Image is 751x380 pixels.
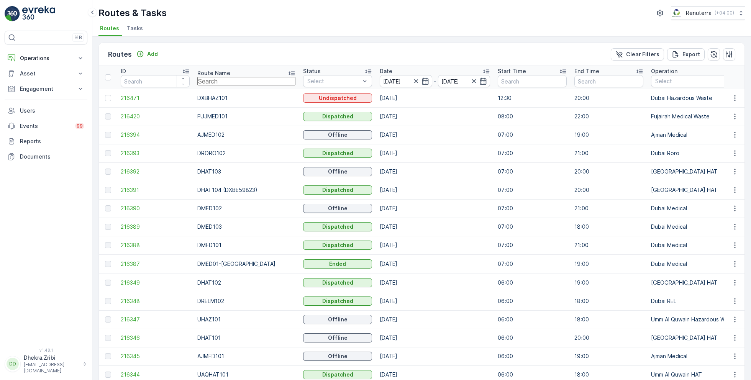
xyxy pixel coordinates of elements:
p: Offline [328,168,348,175]
td: 20:00 [571,162,647,181]
input: Search [498,75,567,87]
span: 216349 [121,279,190,287]
a: 216394 [121,131,190,139]
td: DHAT103 [193,162,299,181]
button: Offline [303,352,372,361]
p: Undispatched [319,94,357,102]
td: [DATE] [376,89,494,107]
button: Ended [303,259,372,269]
td: 07:00 [494,181,571,199]
button: Asset [5,66,87,81]
p: Clear Filters [626,51,659,58]
button: Offline [303,167,372,176]
div: Toggle Row Selected [105,335,111,341]
td: 18:00 [571,292,647,310]
a: 216471 [121,94,190,102]
td: AJMED102 [193,126,299,144]
td: [DATE] [376,292,494,310]
td: 06:00 [494,310,571,329]
td: Fujairah Medical Waste [647,107,740,126]
td: 20:00 [571,89,647,107]
p: Renuterra [686,9,712,17]
p: Status [303,67,321,75]
span: Tasks [127,25,143,32]
td: [DATE] [376,126,494,144]
td: DHAT104 (DXBE59823) [193,181,299,199]
a: 216387 [121,260,190,268]
p: Offline [328,334,348,342]
p: Dispatched [322,186,353,194]
input: dd/mm/yyyy [380,75,432,87]
td: [DATE] [376,254,494,274]
button: Dispatched [303,278,372,287]
td: 21:00 [571,236,647,254]
td: 21:00 [571,199,647,218]
a: 216392 [121,168,190,175]
td: 22:00 [571,107,647,126]
p: - [434,77,436,86]
td: [DATE] [376,274,494,292]
td: 12:30 [494,89,571,107]
img: logo_light-DOdMpM7g.png [22,6,55,21]
p: Operation [651,67,677,75]
button: Undispatched [303,93,372,103]
td: Dubai Medical [647,199,740,218]
td: [GEOGRAPHIC_DATA] HAT [647,329,740,347]
td: 19:00 [571,274,647,292]
td: Ajman Medical [647,347,740,365]
div: Toggle Row Selected [105,353,111,359]
td: DRORO102 [193,144,299,162]
td: 18:00 [571,310,647,329]
div: Toggle Row Selected [105,372,111,378]
button: Dispatched [303,296,372,306]
button: Dispatched [303,222,372,231]
p: Engagement [20,85,72,93]
p: Dhekra.Zribi [24,354,79,362]
td: [DATE] [376,181,494,199]
p: Users [20,107,84,115]
td: [DATE] [376,347,494,365]
p: Add [147,50,158,58]
td: [GEOGRAPHIC_DATA] HAT [647,274,740,292]
td: 21:00 [571,144,647,162]
td: Dubai Hazardous Waste [647,89,740,107]
a: 216345 [121,352,190,360]
a: 216348 [121,297,190,305]
td: DMED102 [193,199,299,218]
button: Dispatched [303,112,372,121]
img: logo [5,6,20,21]
p: ID [121,67,126,75]
p: Date [380,67,392,75]
span: 216346 [121,334,190,342]
span: v 1.48.1 [5,348,87,352]
a: 216393 [121,149,190,157]
span: 216347 [121,316,190,323]
div: Toggle Row Selected [105,316,111,323]
p: Offline [328,316,348,323]
p: Reports [20,138,84,145]
p: Route Name [197,69,230,77]
td: Dubai Medical [647,236,740,254]
td: [DATE] [376,310,494,329]
p: ( +04:00 ) [715,10,734,16]
td: 18:00 [571,218,647,236]
button: Offline [303,333,372,342]
td: 07:00 [494,126,571,144]
div: Toggle Row Selected [105,205,111,211]
a: 216389 [121,223,190,231]
div: Toggle Row Selected [105,242,111,248]
span: 216390 [121,205,190,212]
button: DDDhekra.Zribi[EMAIL_ADDRESS][DOMAIN_NAME] [5,354,87,374]
p: Dispatched [322,113,353,120]
button: Dispatched [303,149,372,158]
button: Dispatched [303,241,372,250]
button: Export [667,48,705,61]
td: DMED103 [193,218,299,236]
td: DRELM102 [193,292,299,310]
p: [EMAIL_ADDRESS][DOMAIN_NAME] [24,362,79,374]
